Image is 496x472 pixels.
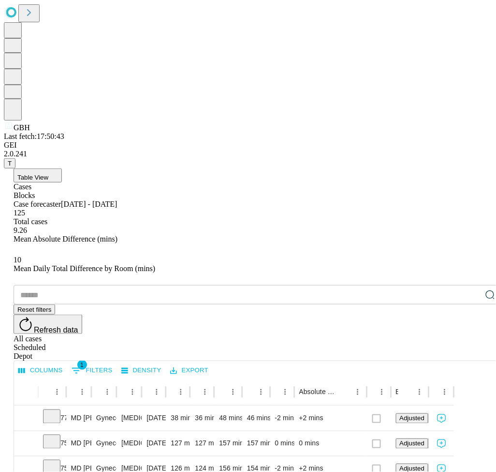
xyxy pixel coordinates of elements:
[337,385,351,399] button: Sort
[14,123,30,132] span: GBH
[150,385,163,399] button: Menu
[14,217,47,226] span: Total cases
[119,364,164,379] button: Density
[226,385,240,399] button: Menu
[121,406,137,431] div: [MEDICAL_DATA] WITH [MEDICAL_DATA] AND/OR [MEDICAL_DATA] WITH OR WITHOUT D&C
[14,209,25,217] span: 125
[14,305,55,315] button: Reset filters
[195,431,209,456] div: 127 mins
[375,385,389,399] button: Menu
[171,431,185,456] div: 127 mins
[247,406,265,431] div: 46 mins
[61,200,117,208] span: [DATE] - [DATE]
[196,385,209,399] button: Sort
[50,385,64,399] button: Menu
[71,431,87,456] div: MD [PERSON_NAME] [PERSON_NAME]
[14,200,61,208] span: Case forecaster
[4,132,64,140] span: Last fetch: 17:50:43
[19,436,33,453] button: Expand
[43,431,61,456] div: 7578246
[220,385,233,399] button: Sort
[96,431,112,456] div: Gynecology
[351,385,365,399] button: Menu
[299,388,336,396] div: Absolute Difference
[96,406,112,431] div: Gynecology
[146,406,161,431] div: [DATE]
[413,385,426,399] button: Menu
[14,256,21,264] span: 10
[97,385,111,399] button: Sort
[248,385,262,399] button: Sort
[14,168,62,183] button: Table View
[399,385,413,399] button: Sort
[172,385,185,399] button: Show filters
[247,431,265,456] div: 157 mins
[276,385,290,399] button: Sort
[438,385,452,399] button: Menu
[17,306,51,313] span: Reset filters
[400,440,425,447] span: Adjusted
[71,406,87,431] div: MD [PERSON_NAME] [PERSON_NAME]
[14,226,27,234] span: 9.26
[69,363,115,379] button: Show filters
[171,406,185,431] div: 38 mins
[168,364,211,379] button: Export
[396,439,429,449] button: Adjusted
[219,431,237,456] div: 157 mins
[254,385,268,399] button: Menu
[172,385,185,399] div: 1 active filter
[430,385,443,399] button: Sort
[174,385,188,399] button: Menu
[43,406,61,431] div: 7757468
[8,160,12,167] span: T
[275,406,290,431] div: -2 mins
[198,385,212,399] button: Menu
[44,385,58,399] button: Sort
[400,415,425,422] span: Adjusted
[275,431,290,456] div: 0 mins
[396,388,398,396] div: EHR Action
[14,235,117,243] span: Mean Absolute Difference (mins)
[77,360,87,370] span: 1
[14,315,82,334] button: Refresh data
[299,406,362,431] div: +2 mins
[16,364,65,379] button: Select columns
[396,413,429,424] button: Adjusted
[4,158,15,168] button: T
[17,174,48,181] span: Table View
[4,141,492,150] div: GEI
[146,431,161,456] div: [DATE]
[219,406,237,431] div: 48 mins
[101,385,114,399] button: Menu
[195,406,209,431] div: 36 mins
[278,385,292,399] button: Menu
[367,385,380,399] button: Sort
[14,264,155,273] span: Mean Daily Total Difference by Room (mins)
[75,385,89,399] button: Menu
[72,385,86,399] button: Sort
[121,431,137,456] div: [MEDICAL_DATA] [MEDICAL_DATA] REMOVAL TUBES AND/OR OVARIES FOR UTERUS 250GM OR LESS
[19,411,33,427] button: Expand
[34,326,78,334] span: Refresh data
[147,385,161,399] button: Sort
[299,431,362,456] div: 0 mins
[122,385,136,399] button: Sort
[126,385,139,399] button: Menu
[4,150,492,158] div: 2.0.241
